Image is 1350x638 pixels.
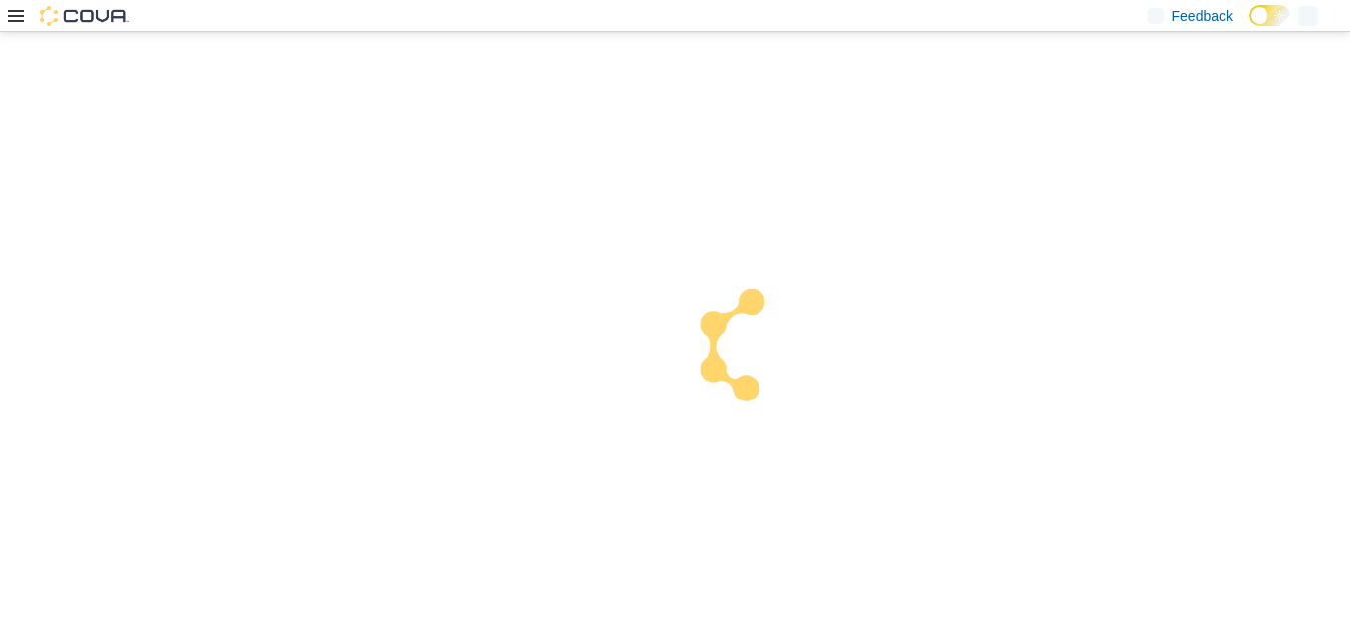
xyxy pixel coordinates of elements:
img: Cova [40,6,129,26]
input: Dark Mode [1249,5,1290,26]
span: Feedback [1172,6,1233,26]
img: cova-loader [675,274,824,423]
span: Dark Mode [1249,26,1250,27]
